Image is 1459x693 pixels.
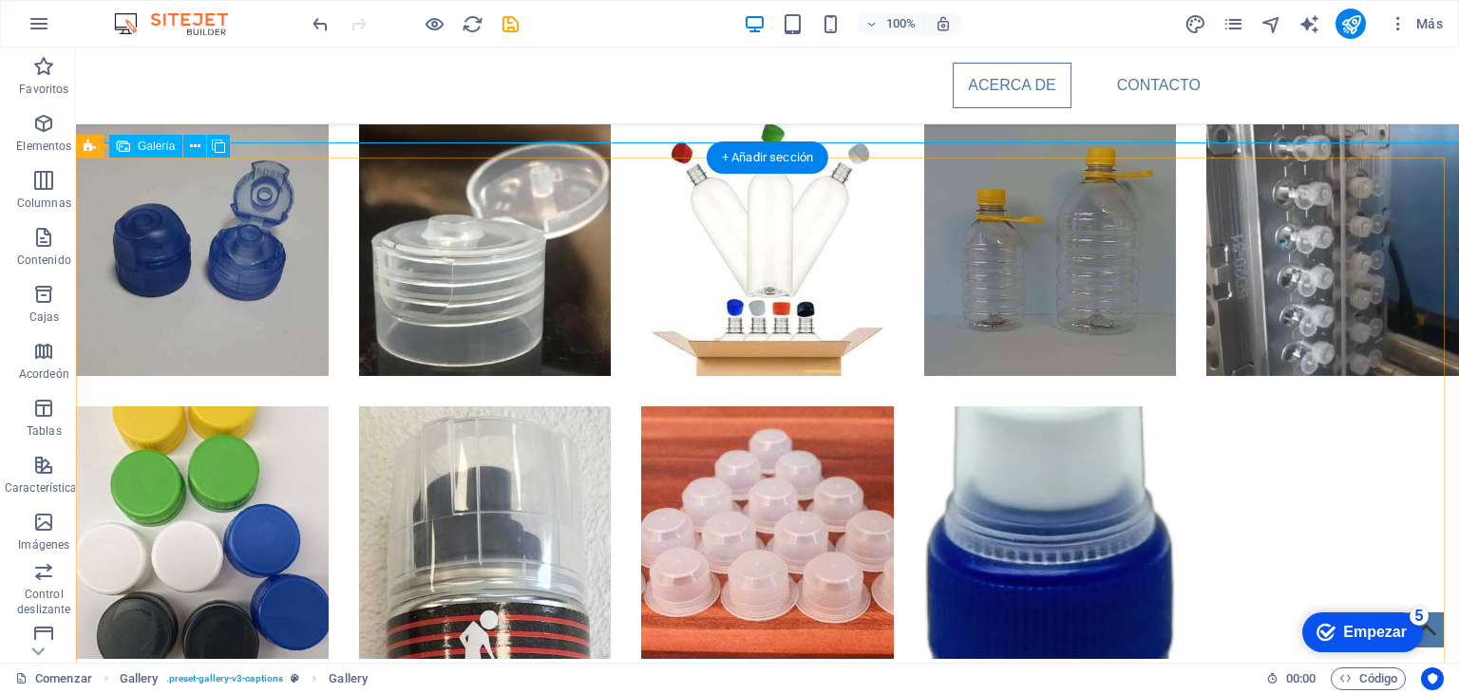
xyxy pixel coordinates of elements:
[120,667,368,690] nav: migaja de pan
[1184,13,1206,35] i: Diseño (Ctrl+Alt+Y)
[35,671,92,685] font: Comenzar
[15,667,92,690] a: Haga clic para cancelar la selección. Haga doble clic para abrir Páginas.
[17,253,71,267] font: Contenido
[17,197,71,210] font: Columnas
[18,538,69,552] font: Imágenes
[500,13,521,35] i: Guardar (Ctrl+S)
[499,12,521,35] button: ahorrar
[1331,667,1406,690] button: Código
[19,83,68,96] font: Favoritos
[722,150,813,164] font: + Añadir sección
[74,21,138,37] font: Empezar
[1359,671,1397,685] font: Código
[1260,13,1282,35] i: Navegador
[462,13,483,35] i: Recargar página
[138,140,175,153] font: Galería
[1298,12,1320,35] button: generador de texto
[1298,13,1320,35] i: Escritor de IA
[120,667,159,690] span: Click to select. Double-click to edit
[1222,12,1244,35] button: páginas
[1336,9,1366,39] button: publicar
[146,5,155,21] font: 5
[29,310,60,324] font: Cajas
[1421,667,1444,690] button: Centrados en el usuario
[5,481,84,495] font: Características
[291,673,299,684] i: This element is a customizable preset
[886,16,916,30] font: 100%
[16,140,71,153] font: Elementos
[109,12,252,35] img: Logotipo del editor
[166,667,284,690] span: . preset-gallery-v3-captions
[1260,12,1282,35] button: navegador
[27,424,62,438] font: Tablas
[17,588,70,616] font: Control deslizante
[1286,671,1316,685] font: 00:00
[935,15,952,32] i: Al cambiar el tamaño, se ajusta automáticamente el nivel de zoom para adaptarse al dispositivo el...
[19,367,69,381] font: Acordeón
[309,12,332,35] button: deshacer
[857,12,924,35] button: 100%
[1266,667,1317,690] h6: Tiempo de sesión
[33,9,154,49] div: Empezar Quedan 5 elementos, 0 % completado
[1340,13,1362,35] i: Publicar
[329,667,368,690] span: Click to select. Double-click to edit
[1222,13,1244,35] i: Páginas (Ctrl+Alt+S)
[461,12,483,35] button: recargar
[1381,9,1450,39] button: Más
[1184,12,1206,35] button: diseño
[310,13,332,35] i: Undo: Change gallery images (Ctrl+Z)
[1416,16,1443,31] font: Más
[423,12,445,35] button: Haga clic aquí para salir del modo de vista previa y continuar editando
